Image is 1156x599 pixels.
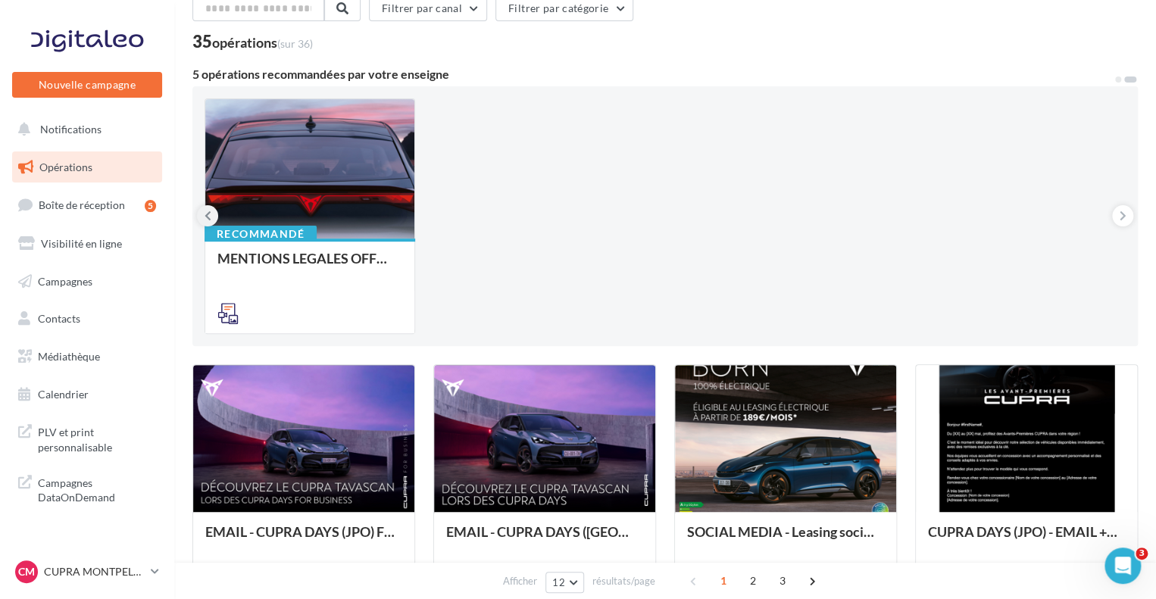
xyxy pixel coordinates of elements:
span: Campagnes DataOnDemand [38,473,156,505]
div: 35 [192,33,313,50]
span: 3 [1136,548,1148,560]
span: Boîte de réception [39,198,125,211]
a: Visibilité en ligne [9,228,165,260]
a: Calendrier [9,379,165,410]
span: 3 [770,569,795,593]
span: Calendrier [38,388,89,401]
a: Campagnes [9,266,165,298]
div: EMAIL - CUPRA DAYS (JPO) Fleet Générique [205,524,402,554]
div: CUPRA DAYS (JPO) - EMAIL + SMS [928,524,1125,554]
span: Afficher [503,574,537,588]
p: CUPRA MONTPELLIER [44,564,145,579]
span: Contacts [38,312,80,325]
a: Opérations [9,151,165,183]
div: EMAIL - CUPRA DAYS ([GEOGRAPHIC_DATA]) Private Générique [446,524,643,554]
span: PLV et print personnalisable [38,422,156,454]
span: Opérations [39,161,92,173]
button: Notifications [9,114,159,145]
div: 5 opérations recommandées par votre enseigne [192,68,1114,80]
div: opérations [212,36,313,49]
span: résultats/page [592,574,655,588]
span: Visibilité en ligne [41,237,122,250]
span: Notifications [40,123,102,136]
span: CM [18,564,35,579]
span: 1 [711,569,736,593]
div: MENTIONS LEGALES OFFRES GENERIQUES PRESSE [217,251,402,281]
a: CM CUPRA MONTPELLIER [12,557,162,586]
span: Médiathèque [38,350,100,363]
a: PLV et print personnalisable [9,416,165,460]
div: Recommandé [205,226,317,242]
span: (sur 36) [277,37,313,50]
a: Contacts [9,303,165,335]
iframe: Intercom live chat [1104,548,1141,584]
button: 12 [545,572,584,593]
span: Campagnes [38,274,92,287]
div: 5 [145,200,156,212]
span: 2 [741,569,765,593]
span: 12 [552,576,565,588]
a: Médiathèque [9,341,165,373]
button: Nouvelle campagne [12,72,162,98]
a: Boîte de réception5 [9,189,165,221]
div: SOCIAL MEDIA - Leasing social électrique - CUPRA Born [687,524,884,554]
a: Campagnes DataOnDemand [9,466,165,511]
